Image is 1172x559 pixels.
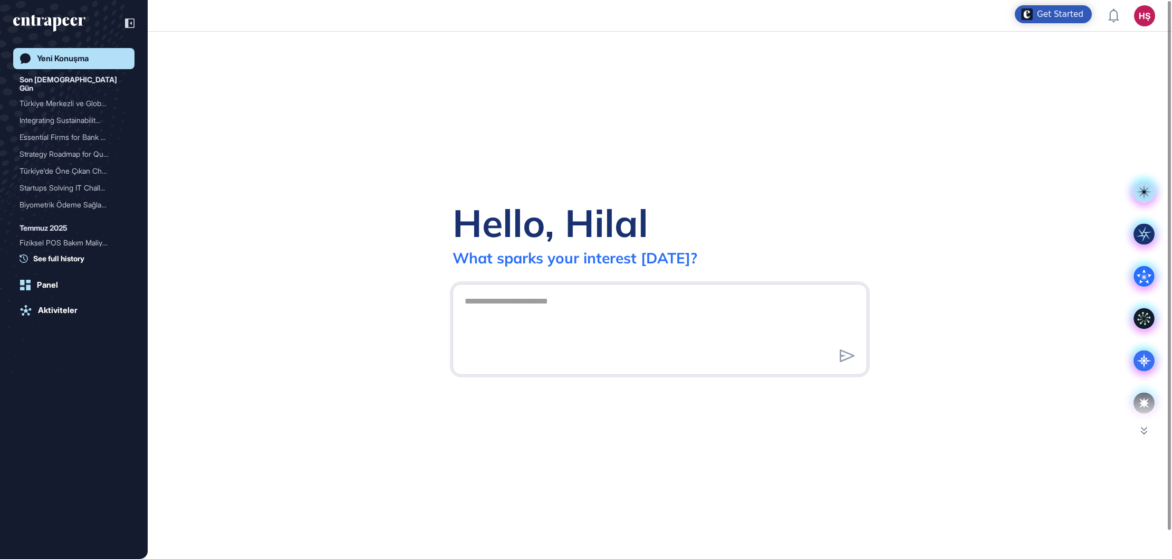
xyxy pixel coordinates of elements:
[20,222,67,234] div: Temmuz 2025
[20,129,120,146] div: Essential Firms for Bank ...
[38,306,78,315] div: Aktiviteler
[37,280,58,290] div: Panel
[20,234,128,251] div: Fiziksel POS Bakım Maliyetlerini Azaltan Startuplar
[13,300,135,321] a: Aktiviteler
[20,129,128,146] div: Essential Firms for Bank Collaborations: Established and Startup Companies
[1134,5,1155,26] button: HŞ
[20,163,120,179] div: Türkiye'de Öne Çıkan Chat...
[20,73,128,95] div: Son [DEMOGRAPHIC_DATA] Gün
[20,179,120,196] div: Startups Solving IT Chall...
[1037,9,1083,20] div: Get Started
[20,196,120,213] div: Biyometrik Ödeme Sağlayıc...
[20,112,128,129] div: Integrating Sustainability Applications for Bank Customers
[20,146,120,163] div: Strategy Roadmap for Quan...
[1021,8,1033,20] img: launcher-image-alternative-text
[20,95,120,112] div: Türkiye Merkezli ve Globa...
[13,15,85,32] div: entrapeer-logo
[13,48,135,69] a: Yeni Konuşma
[20,234,120,251] div: Fiziksel POS Bakım Maliye...
[37,54,89,63] div: Yeni Konuşma
[20,146,128,163] div: Strategy Roadmap for Quantum Adaptation in Banking
[20,163,128,179] div: Türkiye'de Öne Çıkan Chatbot Çözümleri Sunan Startuplar
[33,253,84,264] span: See full history
[20,95,128,112] div: Türkiye Merkezli ve Global Hizmet Veren Ürün Kullanım Analizi Firmaları
[453,249,697,267] div: What sparks your interest [DATE]?
[1015,5,1092,23] div: Open Get Started checklist
[20,179,128,196] div: Startups Solving IT Challenges for Large Companies
[13,274,135,296] a: Panel
[20,196,128,213] div: Biyometrik Ödeme Sağlayıcı Türkiye Merkezli Startuplar
[20,253,135,264] a: See full history
[20,112,120,129] div: Integrating Sustainabilit...
[453,199,648,247] div: Hello, Hilal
